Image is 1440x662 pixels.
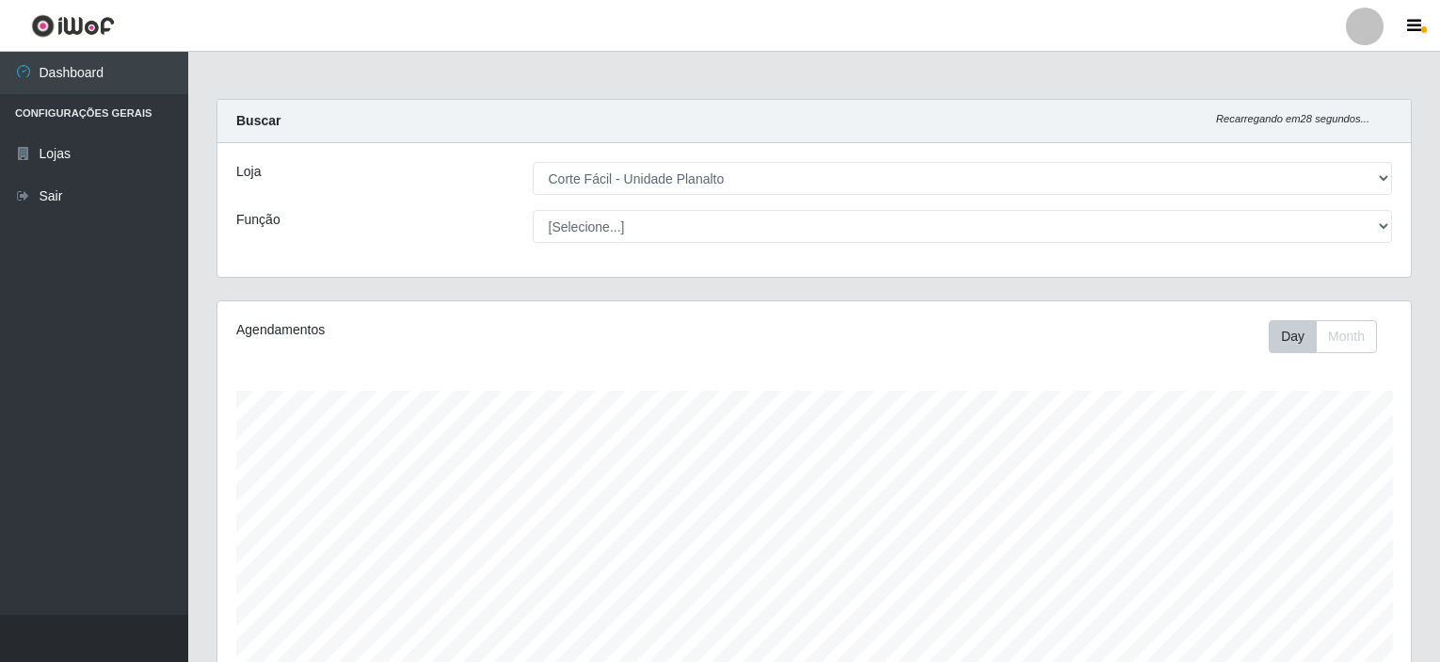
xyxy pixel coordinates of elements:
button: Day [1269,320,1317,353]
strong: Buscar [236,113,280,128]
button: Month [1316,320,1377,353]
div: Agendamentos [236,320,701,340]
div: First group [1269,320,1377,353]
label: Loja [236,162,261,182]
label: Função [236,210,280,230]
div: Toolbar with button groups [1269,320,1392,353]
img: CoreUI Logo [31,14,115,38]
i: Recarregando em 28 segundos... [1216,113,1369,124]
